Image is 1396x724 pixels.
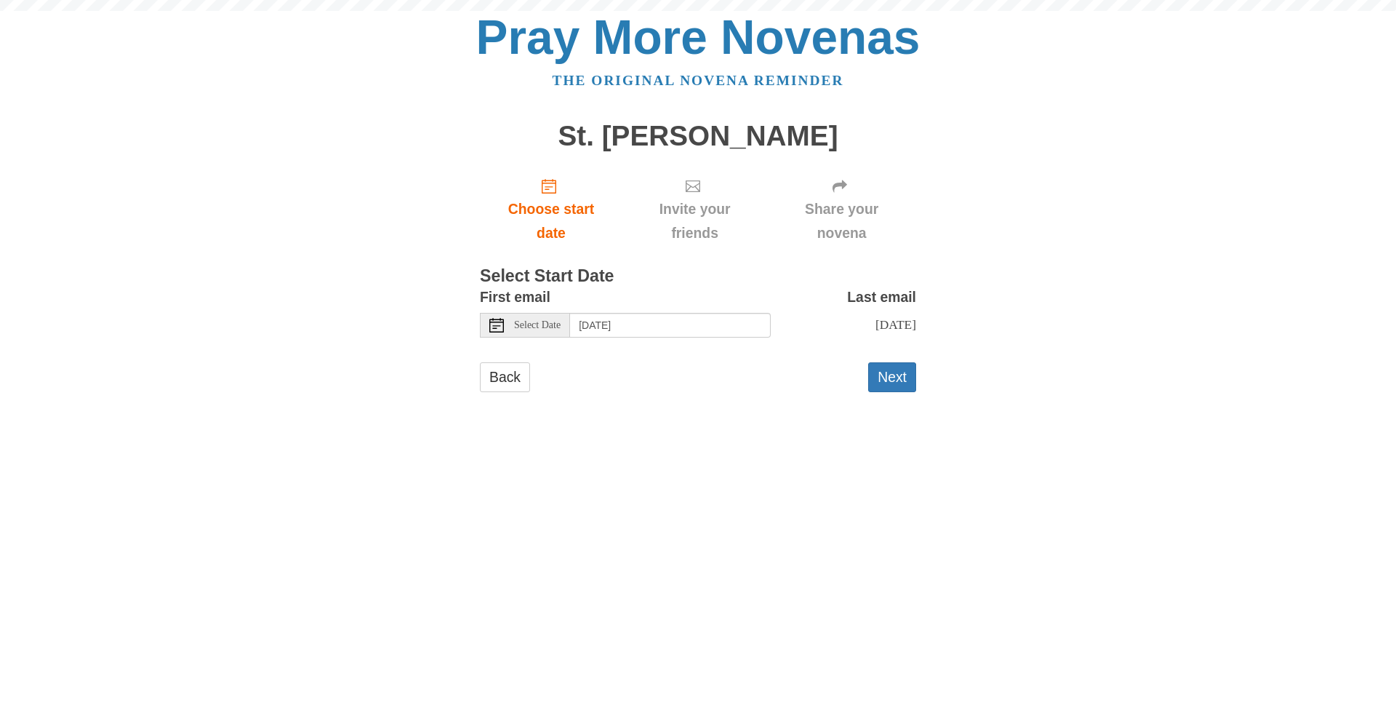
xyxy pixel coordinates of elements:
[480,285,550,309] label: First email
[847,285,916,309] label: Last email
[553,73,844,88] a: The original novena reminder
[480,166,622,252] a: Choose start date
[480,267,916,286] h3: Select Start Date
[875,317,916,332] span: [DATE]
[494,197,608,245] span: Choose start date
[480,362,530,392] a: Back
[767,166,916,252] div: Click "Next" to confirm your start date first.
[868,362,916,392] button: Next
[514,320,561,330] span: Select Date
[637,197,753,245] span: Invite your friends
[782,197,902,245] span: Share your novena
[622,166,767,252] div: Click "Next" to confirm your start date first.
[480,121,916,152] h1: St. [PERSON_NAME]
[476,10,920,64] a: Pray More Novenas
